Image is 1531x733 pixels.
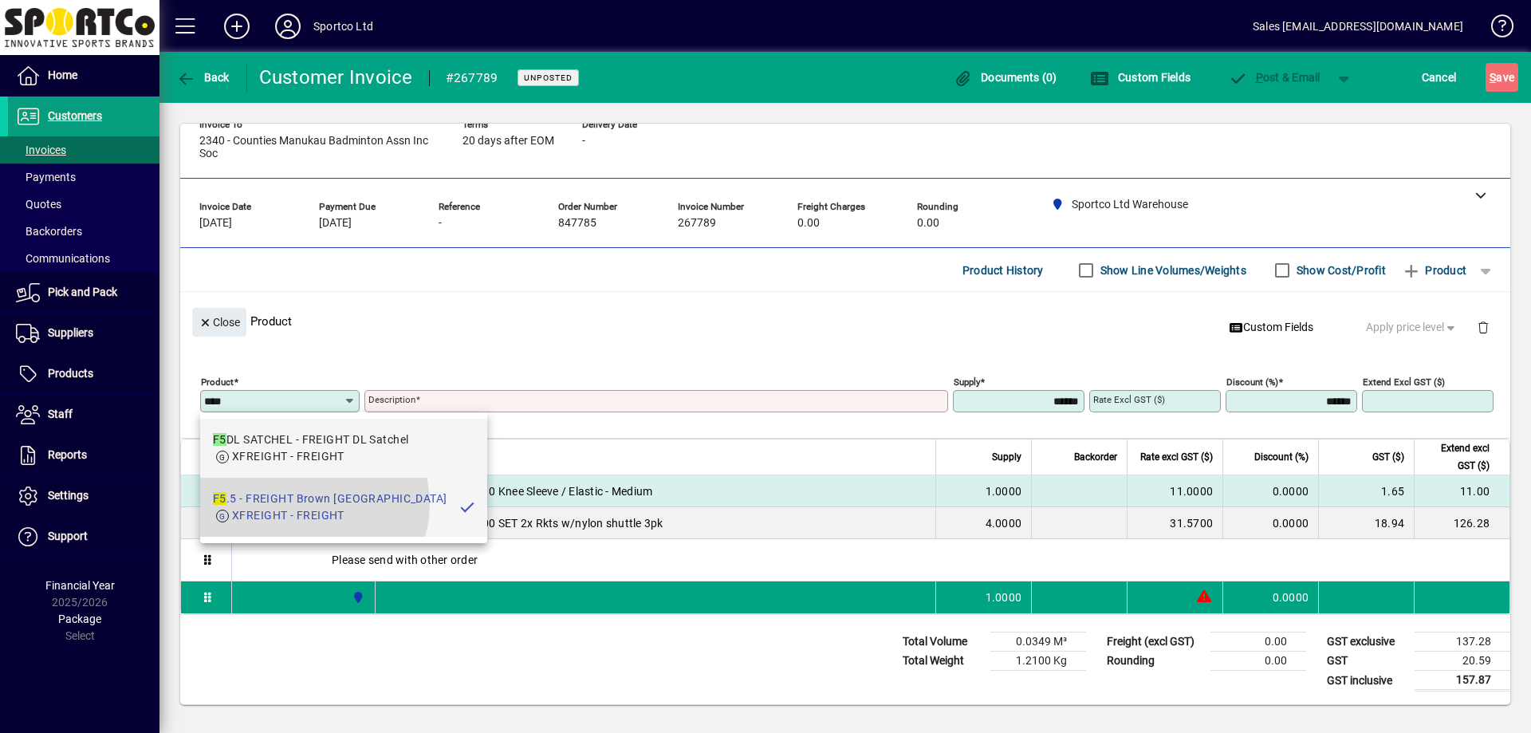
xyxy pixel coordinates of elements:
div: AM3000SET [242,515,305,531]
app-page-header-button: Back [159,63,247,92]
span: 0.00 [797,217,820,230]
span: 267789 [678,217,716,230]
td: 11.00 [1414,475,1509,507]
app-page-header-button: Close [188,314,250,329]
span: Payments [16,171,76,183]
span: [PERSON_NAME] 510 Knee Sleeve / Elastic - Medium [385,483,652,499]
span: Rate excl GST ($) [1140,448,1213,466]
td: 1.2100 Kg [990,652,1086,671]
div: 31.5700 [1137,515,1213,531]
span: Cancel [1422,65,1457,90]
span: Supply [992,448,1021,466]
td: 0.00 [1210,652,1306,671]
span: Item [242,448,261,466]
span: Description [385,448,434,466]
span: Discount (%) [1254,448,1309,466]
span: 1.0000 [986,483,1022,499]
span: Quotes [16,198,61,211]
span: Close [199,309,240,336]
div: Please send with other order [232,539,1509,581]
span: Reports [48,448,87,461]
button: Post & Email [1220,63,1328,92]
span: Documents (0) [954,71,1057,84]
span: Invoices [16,144,66,156]
button: Apply price level [1360,313,1465,342]
span: - [582,135,585,148]
span: Product History [962,258,1044,283]
span: Suppliers [48,326,93,339]
span: Package [58,613,101,625]
span: 0.00 [917,217,939,230]
button: Back [172,63,234,92]
span: [DATE] [319,217,352,230]
span: P [1256,71,1263,84]
span: ost & Email [1228,71,1320,84]
td: 0.0349 M³ [990,633,1086,652]
span: Sportco Ltd Warehouse [319,483,337,500]
span: Communications [16,252,110,265]
span: Apply price level [1366,319,1458,336]
div: 510R-M [242,483,282,499]
td: 0.0000 [1222,475,1318,507]
td: 137.28 [1415,633,1510,652]
span: Support [48,530,88,542]
span: 25-Ashaway AM3000 SET 2x Rkts w/nylon shuttle 3pk [385,515,663,531]
span: Back [176,71,230,84]
a: Staff [8,395,159,435]
td: GST exclusive [1319,633,1415,652]
span: Backorders [16,225,82,238]
span: Pick and Pack [48,286,117,298]
a: Invoices [8,136,159,164]
button: Documents (0) [950,63,1061,92]
button: Cancel [1418,63,1461,92]
a: Payments [8,164,159,191]
button: Save [1486,63,1518,92]
div: Sportco Ltd [313,14,373,39]
span: Settings [48,489,89,502]
td: 157.87 [1415,671,1510,691]
span: Extend excl GST ($) [1424,439,1490,475]
mat-label: Description [368,394,415,405]
span: GST ($) [1372,448,1404,466]
td: Rounding [1099,652,1210,671]
a: Products [8,354,159,394]
span: 4.0000 [986,515,1022,531]
td: GST [1319,652,1415,671]
button: Custom Fields [1086,63,1194,92]
a: Backorders [8,218,159,245]
td: 0.0000 [1222,507,1318,539]
td: Total Volume [895,633,990,652]
span: Home [48,69,77,81]
label: Show Line Volumes/Weights [1097,262,1246,278]
span: Sportco Ltd Warehouse [348,589,366,606]
td: 126.28 [1414,507,1509,539]
span: Financial Year [45,579,115,592]
span: 20 days after EOM [462,135,554,148]
span: Customers [48,109,102,122]
span: 1.0000 [986,589,1022,605]
mat-label: Product [201,376,234,388]
span: Sportco Ltd Warehouse [319,514,337,532]
span: Products [48,367,93,380]
a: Home [8,56,159,96]
mat-label: Rate excl GST ($) [1093,394,1165,405]
a: Settings [8,476,159,516]
button: Product History [956,256,1050,285]
a: Suppliers [8,313,159,353]
span: Unposted [524,73,573,83]
button: Add [211,12,262,41]
label: Show Cost/Profit [1293,262,1386,278]
span: 847785 [558,217,596,230]
div: #267789 [446,65,498,91]
button: Close [192,308,246,337]
td: Freight (excl GST) [1099,633,1210,652]
div: Product [180,292,1510,350]
div: 11.0000 [1137,483,1213,499]
span: [DATE] [199,217,232,230]
td: 0.00 [1210,633,1306,652]
td: 20.59 [1415,652,1510,671]
app-page-header-button: Delete [1464,320,1502,334]
a: Support [8,517,159,557]
a: Knowledge Base [1479,3,1511,55]
button: Delete [1464,308,1502,346]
